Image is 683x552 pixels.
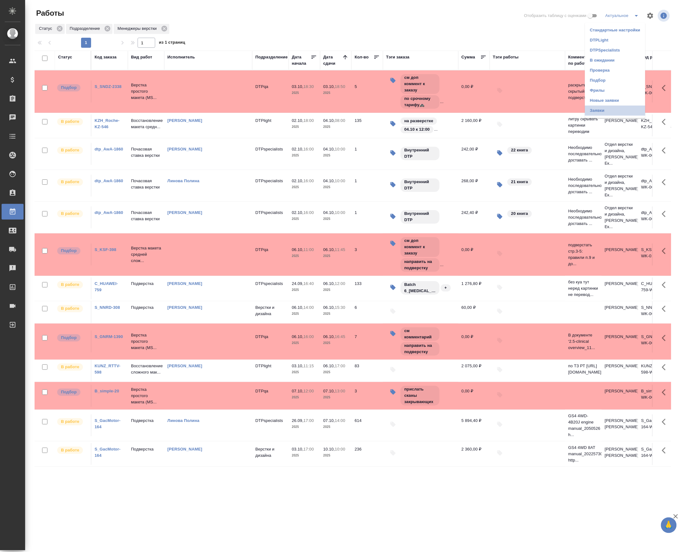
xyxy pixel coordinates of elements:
p: Batch 6_[MEDICAL_DATA]&Cloud_06.10 [404,281,436,294]
div: Исполнитель [167,54,195,60]
p: Почасовая ставка верстки [131,178,161,190]
div: Исполнитель выполняет работу [57,210,88,218]
td: 1 [352,175,383,197]
button: Здесь прячутся важные кнопки [658,277,673,292]
p: В работе [61,147,79,153]
p: 21 книга [511,179,528,185]
p: Необходимо последовательно доставать ... [568,145,598,163]
button: Здесь прячутся важные кнопки [658,331,673,346]
p: Подбор [61,335,77,341]
button: Добавить тэги [493,334,507,347]
p: 17:00 [335,363,345,368]
a: dtp_AwA-1860 [95,147,123,151]
td: 3 [352,385,383,407]
p: 2025 [292,184,317,190]
span: из 1 страниц [159,39,185,48]
td: 0,00 ₽ [458,80,490,102]
p: 04.10 к 12:00 [404,126,430,133]
div: split button [604,11,643,21]
button: Здесь прячутся важные кнопки [658,385,673,400]
p: 06.10, [323,281,335,286]
td: 1 [352,143,383,165]
a: S_GacMotor-164 [95,418,120,429]
div: 20 книга [507,210,533,218]
p: литру скрывать картинки переводим [568,116,598,135]
a: [PERSON_NAME] [167,363,202,368]
p: Подверстка [131,418,161,424]
p: В работе [61,305,79,312]
p: 02.10, [292,147,303,151]
td: 3 [352,243,383,265]
p: 07.10, [323,418,335,423]
a: dtp_AwA-1860 [95,178,123,183]
td: 0,00 ₽ [458,385,490,407]
button: Здесь прячутся важные кнопки [658,175,673,190]
td: S_KSF-398-WK-010 [638,243,675,265]
td: 5 [352,80,383,102]
p: см комментарий [404,328,436,340]
a: dtp_AwA-1860 [95,210,123,215]
div: Тэги работы [493,54,519,60]
a: Линова Полина [167,418,199,423]
p: раскрыть скрытый текст, подверстать [568,82,598,101]
p: 20 книга [511,210,528,217]
p: Подбор [61,389,77,395]
p: 11:00 [303,247,314,252]
button: Изменить тэги [386,385,400,399]
td: S_NNRD-308-WK-006 [638,301,675,323]
div: Можно подбирать исполнителей [57,334,88,342]
p: Необходимо последовательно доставать ... [568,176,598,195]
p: 07.10, [323,389,335,393]
p: 02.10, [292,118,303,123]
p: 2025 [323,287,348,293]
div: на разверстке, 04.10 к 12:00, назначить исполнителей в СК [400,117,455,134]
p: 04.10, [323,118,335,123]
button: Здесь прячутся важные кнопки [658,360,673,375]
p: 17:00 [303,418,314,423]
p: 11:15 [303,363,314,368]
p: Подверстка [131,304,161,311]
p: [PERSON_NAME] [605,304,635,311]
p: 2025 [323,394,348,401]
button: Здесь прячутся важные кнопки [658,243,673,259]
div: Исполнитель выполняет работу [57,304,88,313]
p: 06.10, [292,334,303,339]
a: [PERSON_NAME] [167,118,202,123]
div: Исполнитель выполняет работу [57,146,88,155]
td: DTPspecialists [252,206,289,228]
p: Внутренний DTP [404,179,436,191]
div: Сумма [462,54,475,60]
p: 12:00 [303,389,314,393]
td: 83 [352,360,383,382]
p: В работе [61,281,79,288]
td: 2 160,00 ₽ [458,114,490,136]
td: DTPqa [252,331,289,353]
li: Подбор [585,75,645,85]
p: Верстка простого макета (MS... [131,82,161,101]
td: 133 [352,277,383,299]
p: Верстка макета средней слож... [131,245,161,264]
p: 10:00 [335,210,345,215]
td: DTPqa [252,80,289,102]
button: Добавить тэги [386,446,400,460]
p: 15:30 [335,305,345,310]
p: 06.10, [323,247,335,252]
td: 242,00 ₽ [458,143,490,165]
div: 21 книга [507,178,533,186]
button: Изменить тэги [386,146,400,160]
p: 2025 [292,340,317,346]
li: Стандартные настройки [585,25,645,35]
p: Отдел верстки и дизайна, [PERSON_NAME] Ек... [605,205,635,230]
p: см доп коммент к заказу [404,74,436,93]
a: S_KSF-398 [95,247,116,252]
p: см доп коммент к заказу [404,238,436,256]
p: 2025 [292,287,317,293]
p: [PERSON_NAME] [605,118,635,124]
button: Изменить тэги [386,281,400,294]
button: Добавить тэги [493,418,507,431]
p: 2025 [323,311,348,317]
span: Настроить таблицу [643,8,658,23]
p: без куа тут неред картинки не перевод... [568,279,598,298]
button: Добавить тэги [493,304,507,318]
p: 03.10, [323,84,335,89]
